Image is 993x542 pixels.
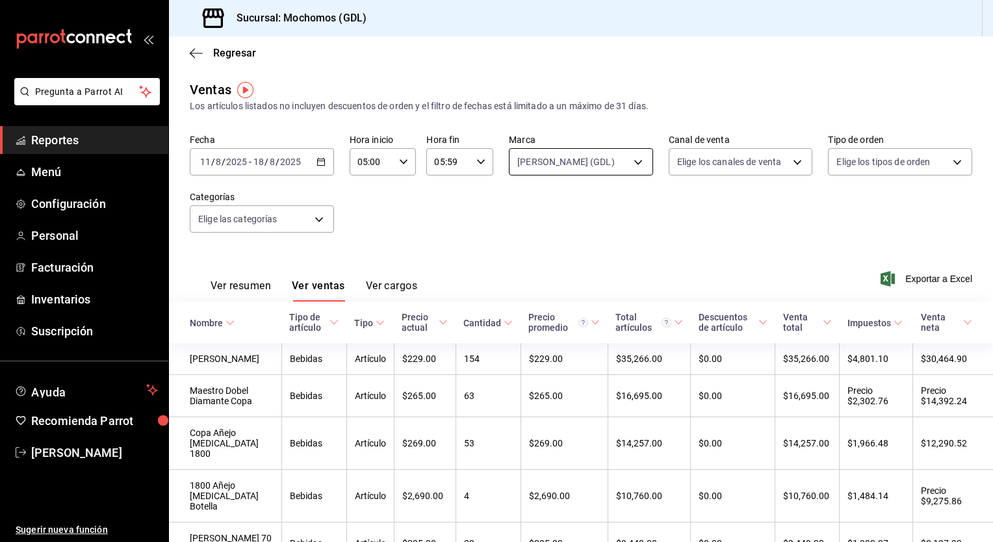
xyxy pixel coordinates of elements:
[31,229,79,242] font: Personal
[281,470,346,523] td: Bebidas
[31,292,90,306] font: Inventarios
[783,312,832,333] span: Venta total
[213,47,256,59] span: Regresar
[169,343,281,375] td: [PERSON_NAME]
[31,261,94,274] font: Facturación
[456,417,521,470] td: 53
[169,375,281,417] td: Maestro Dobel Diamante Copa
[190,99,972,113] div: Los artículos listados no incluyen descuentos de orden y el filtro de fechas está limitado a un m...
[913,470,993,523] td: Precio $9,275.86
[281,375,346,417] td: Bebidas
[669,135,813,144] label: Canal de venta
[913,375,993,417] td: Precio $14,392.24
[31,197,106,211] font: Configuración
[31,165,62,179] font: Menú
[289,312,327,333] div: Tipo de artículo
[402,312,436,333] div: Precio actual
[840,375,913,417] td: Precio $2,302.76
[237,82,253,98] img: Marcador de información sobre herramientas
[608,375,691,417] td: $16,695.00
[222,157,226,167] span: /
[883,271,972,287] button: Exportar a Excel
[921,312,972,333] span: Venta neta
[608,470,691,523] td: $10,760.00
[775,375,840,417] td: $16,695.00
[289,312,339,333] span: Tipo de artículo
[346,470,394,523] td: Artículo
[276,157,279,167] span: /
[190,80,231,99] div: Ventas
[346,343,394,375] td: Artículo
[699,312,767,333] span: Descuentos de artículo
[775,417,840,470] td: $14,257.00
[169,417,281,470] td: Copa Añejo [MEDICAL_DATA] 1800
[190,47,256,59] button: Regresar
[528,312,573,333] font: Precio promedio
[31,414,133,428] font: Recomienda Parrot
[198,213,277,226] span: Elige las categorías
[578,318,588,328] svg: Precio promedio = Total artículos / cantidad
[269,157,276,167] input: --
[456,375,521,417] td: 63
[169,470,281,523] td: 1800 Añejo [MEDICAL_DATA] Botella
[783,312,820,333] div: Venta total
[279,157,302,167] input: ----
[517,155,615,168] span: [PERSON_NAME] (GDL)
[463,318,513,328] span: Cantidad
[31,382,141,398] span: Ayuda
[528,312,600,333] span: Precio promedio
[691,343,775,375] td: $0.00
[463,318,501,328] div: Cantidad
[9,94,160,108] a: Pregunta a Parrot AI
[292,279,345,302] button: Ver ventas
[31,446,122,459] font: [PERSON_NAME]
[691,417,775,470] td: $0.00
[662,318,671,328] svg: El total de artículos considera cambios de precios en los artículos, así como costos adicionales ...
[31,324,93,338] font: Suscripción
[905,274,972,284] font: Exportar a Excel
[281,417,346,470] td: Bebidas
[615,312,683,333] span: Total artículos
[14,78,160,105] button: Pregunta a Parrot AI
[828,135,972,144] label: Tipo de orden
[226,157,248,167] input: ----
[840,470,913,523] td: $1,484.14
[456,343,521,375] td: 154
[264,157,268,167] span: /
[509,135,653,144] label: Marca
[913,343,993,375] td: $30,464.90
[190,318,223,328] div: Nombre
[354,318,385,328] span: Tipo
[366,279,418,302] button: Ver cargos
[215,157,222,167] input: --
[521,470,608,523] td: $2,690.00
[190,318,235,328] span: Nombre
[35,85,140,99] span: Pregunta a Parrot AI
[677,155,781,168] span: Elige los canales de venta
[847,318,891,328] div: Impuestos
[847,318,903,328] span: Impuestos
[211,279,417,302] div: Pestañas de navegación
[253,157,264,167] input: --
[608,417,691,470] td: $14,257.00
[394,417,456,470] td: $269.00
[354,318,373,328] div: Tipo
[190,135,334,144] label: Fecha
[691,470,775,523] td: $0.00
[16,524,108,535] font: Sugerir nueva función
[775,470,840,523] td: $10,760.00
[836,155,930,168] span: Elige los tipos de orden
[521,417,608,470] td: $269.00
[226,10,367,26] h3: Sucursal: Mochomos (GDL)
[840,343,913,375] td: $4,801.10
[346,375,394,417] td: Artículo
[211,157,215,167] span: /
[913,417,993,470] td: $12,290.52
[394,343,456,375] td: $229.00
[200,157,211,167] input: --
[699,312,756,333] div: Descuentos de artículo
[346,417,394,470] td: Artículo
[211,279,271,292] font: Ver resumen
[143,34,153,44] button: open_drawer_menu
[691,375,775,417] td: $0.00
